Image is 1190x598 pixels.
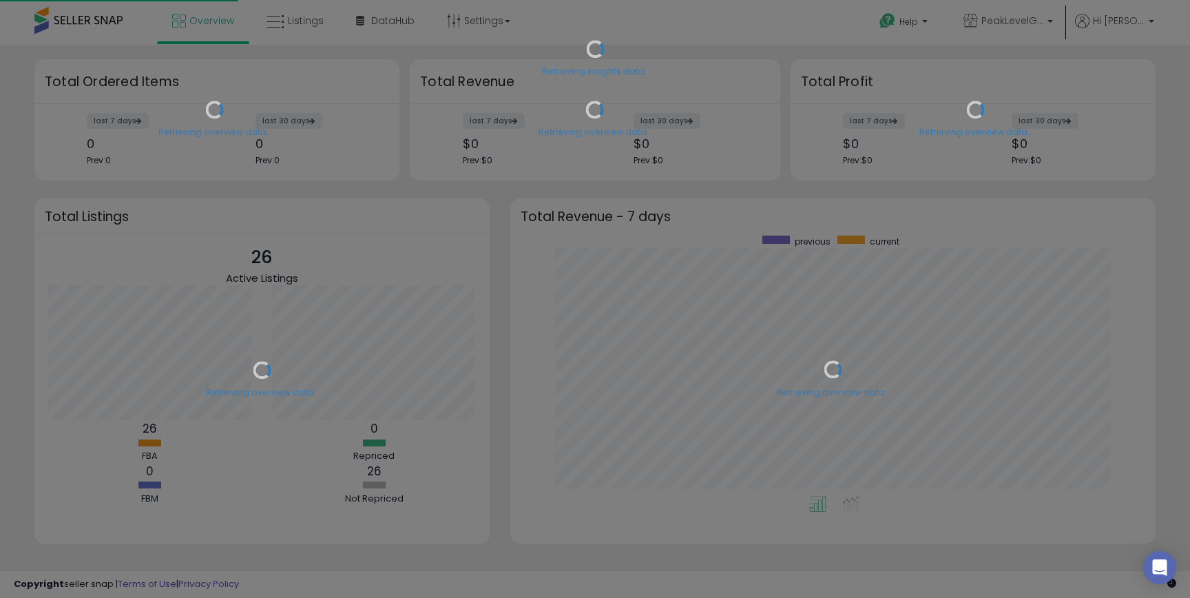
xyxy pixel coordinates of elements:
[539,127,651,139] div: Retrieving overview data..
[1143,551,1176,584] div: Open Intercom Messenger
[919,127,1032,139] div: Retrieving overview data..
[158,127,271,139] div: Retrieving overview data..
[777,386,889,399] div: Retrieving overview data..
[206,387,318,400] div: Retrieving overview data..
